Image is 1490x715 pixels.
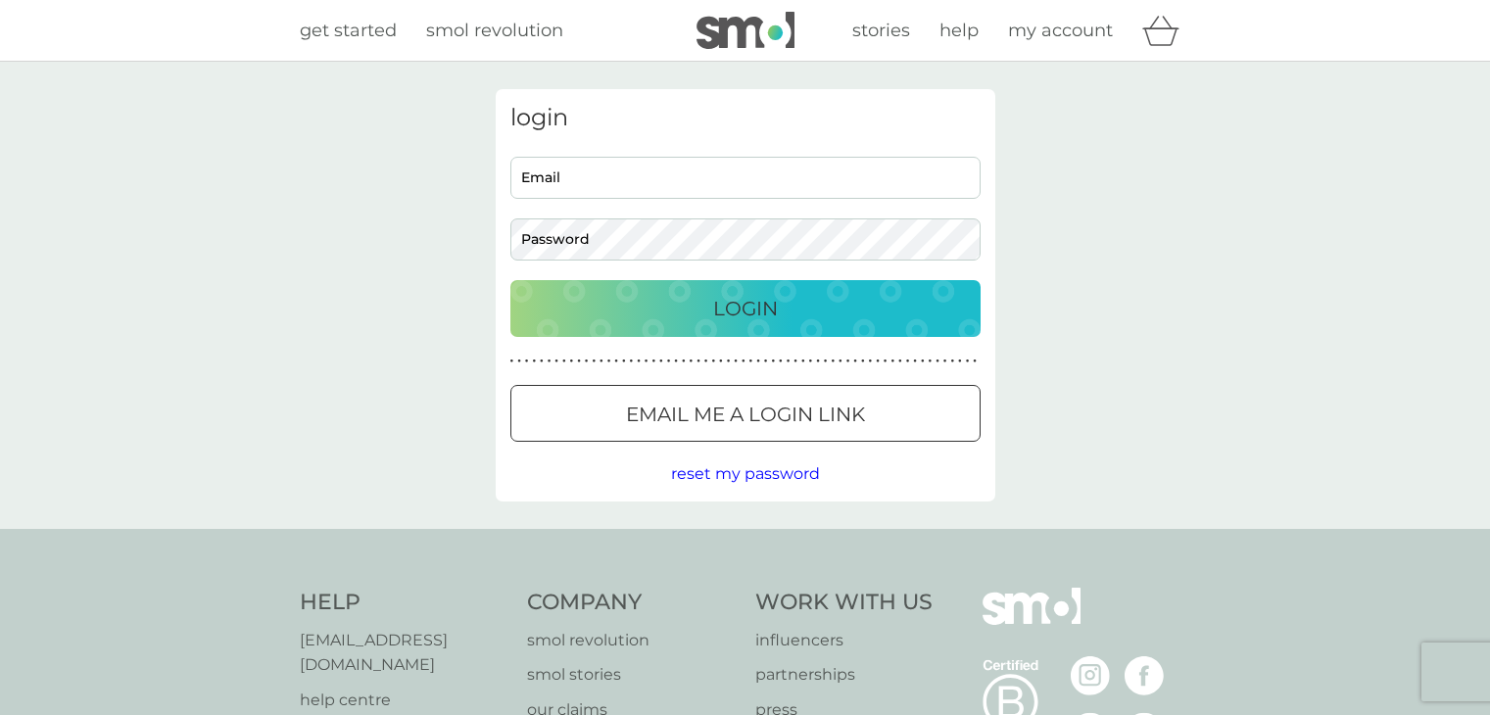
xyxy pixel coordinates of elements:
p: ● [667,357,671,366]
button: Login [510,280,981,337]
a: partnerships [755,662,933,688]
p: ● [869,357,873,366]
button: reset my password [671,461,820,487]
span: get started [300,20,397,41]
a: help [939,17,979,45]
h3: login [510,104,981,132]
a: my account [1008,17,1113,45]
button: Email me a login link [510,385,981,442]
p: ● [973,357,977,366]
p: ● [525,357,529,366]
p: ● [548,357,552,366]
p: ● [906,357,910,366]
a: stories [852,17,910,45]
a: smol stories [527,662,736,688]
a: influencers [755,628,933,653]
p: ● [853,357,857,366]
span: help [939,20,979,41]
p: ● [682,357,686,366]
img: smol [697,12,794,49]
img: visit the smol Facebook page [1125,656,1164,695]
p: ● [771,357,775,366]
p: ● [592,357,596,366]
p: ● [749,357,753,366]
span: my account [1008,20,1113,41]
p: ● [651,357,655,366]
p: ● [719,357,723,366]
p: ● [697,357,700,366]
p: ● [958,357,962,366]
span: reset my password [671,464,820,483]
p: ● [630,357,634,366]
p: ● [711,357,715,366]
div: basket [1142,11,1191,50]
p: ● [779,357,783,366]
a: get started [300,17,397,45]
p: ● [876,357,880,366]
p: ● [607,357,611,366]
p: ● [554,357,558,366]
p: ● [793,357,797,366]
a: smol revolution [527,628,736,653]
p: ● [816,357,820,366]
p: ● [645,357,649,366]
p: ● [734,357,738,366]
p: ● [824,357,828,366]
p: ● [966,357,970,366]
p: ● [943,357,947,366]
p: ● [637,357,641,366]
p: ● [898,357,902,366]
p: ● [936,357,939,366]
p: ● [585,357,589,366]
p: ● [831,357,835,366]
p: ● [809,357,813,366]
p: ● [801,357,805,366]
p: ● [577,357,581,366]
p: ● [690,357,694,366]
p: ● [764,357,768,366]
p: ● [742,357,745,366]
span: stories [852,20,910,41]
p: ● [614,357,618,366]
p: ● [727,357,731,366]
h4: Work With Us [755,588,933,618]
p: ● [839,357,842,366]
span: smol revolution [426,20,563,41]
p: ● [756,357,760,366]
p: ● [600,357,603,366]
p: ● [510,357,514,366]
p: ● [913,357,917,366]
img: visit the smol Instagram page [1071,656,1110,695]
p: ● [950,357,954,366]
a: [EMAIL_ADDRESS][DOMAIN_NAME] [300,628,508,678]
h4: Help [300,588,508,618]
p: ● [929,357,933,366]
p: ● [540,357,544,366]
p: ● [674,357,678,366]
p: ● [890,357,894,366]
p: ● [622,357,626,366]
img: smol [983,588,1081,654]
p: ● [861,357,865,366]
p: ● [704,357,708,366]
p: ● [659,357,663,366]
p: ● [787,357,791,366]
p: ● [846,357,850,366]
p: ● [532,357,536,366]
p: ● [562,357,566,366]
p: ● [884,357,888,366]
p: Email me a login link [626,399,865,430]
a: smol revolution [426,17,563,45]
h4: Company [527,588,736,618]
p: ● [921,357,925,366]
a: help centre [300,688,508,713]
p: Login [713,293,778,324]
p: ● [517,357,521,366]
p: ● [570,357,574,366]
